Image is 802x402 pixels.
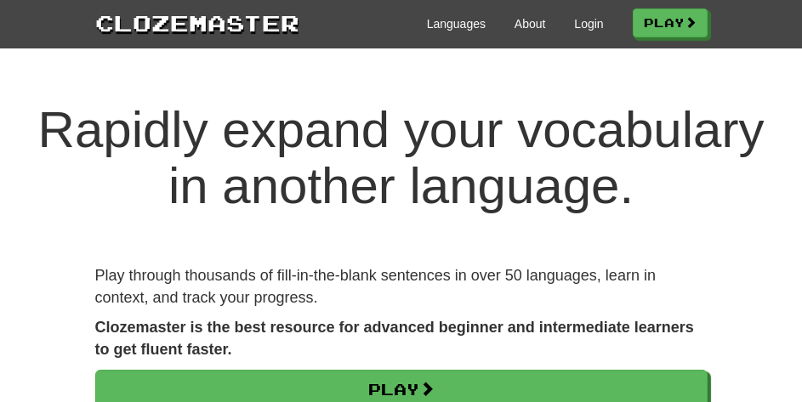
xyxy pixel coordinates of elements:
[633,8,708,37] a: Play
[574,15,603,32] a: Login
[427,15,486,32] a: Languages
[95,7,299,38] a: Clozemaster
[95,319,694,358] strong: Clozemaster is the best resource for advanced beginner and intermediate learners to get fluent fa...
[515,15,546,32] a: About
[95,265,708,309] p: Play through thousands of fill-in-the-blank sentences in over 50 languages, learn in context, and...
